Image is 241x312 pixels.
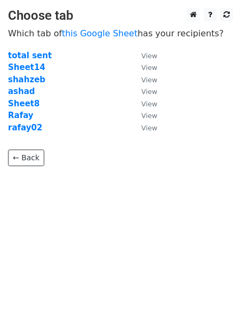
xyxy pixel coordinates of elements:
[8,99,39,108] a: Sheet8
[8,28,233,39] p: Which tab of has your recipients?
[8,63,45,72] a: Sheet14
[141,64,157,72] small: View
[131,99,157,108] a: View
[131,111,157,120] a: View
[8,75,45,84] a: shahzeb
[141,88,157,96] small: View
[141,100,157,108] small: View
[131,63,157,72] a: View
[8,87,35,96] a: ashad
[131,75,157,84] a: View
[62,28,138,38] a: this Google Sheet
[131,51,157,60] a: View
[131,87,157,96] a: View
[131,123,157,132] a: View
[141,124,157,132] small: View
[8,150,44,166] a: ← Back
[141,112,157,120] small: View
[8,51,52,60] a: total sent
[141,52,157,60] small: View
[8,111,34,120] a: Rafay
[8,123,42,132] a: rafay02
[8,8,233,24] h3: Choose tab
[141,76,157,84] small: View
